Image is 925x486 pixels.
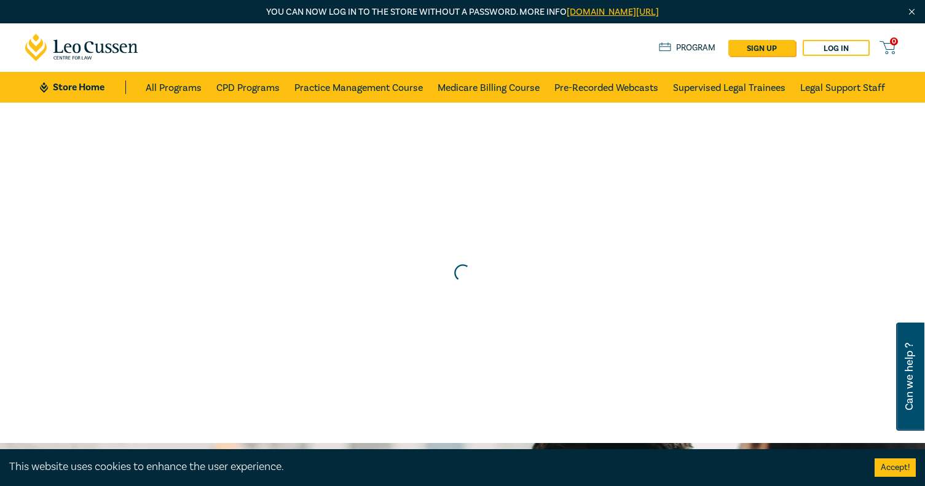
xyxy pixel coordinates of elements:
[890,37,898,45] span: 0
[40,80,125,94] a: Store Home
[800,72,885,103] a: Legal Support Staff
[9,459,856,475] div: This website uses cookies to enhance the user experience.
[25,6,900,19] p: You can now log in to the store without a password. More info
[554,72,658,103] a: Pre-Recorded Webcasts
[673,72,785,103] a: Supervised Legal Trainees
[216,72,280,103] a: CPD Programs
[659,41,716,55] a: Program
[875,458,916,477] button: Accept cookies
[907,7,917,17] img: Close
[438,72,540,103] a: Medicare Billing Course
[146,72,202,103] a: All Programs
[803,40,870,56] a: Log in
[728,40,795,56] a: sign up
[294,72,423,103] a: Practice Management Course
[903,330,915,423] span: Can we help ?
[567,6,659,18] a: [DOMAIN_NAME][URL]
